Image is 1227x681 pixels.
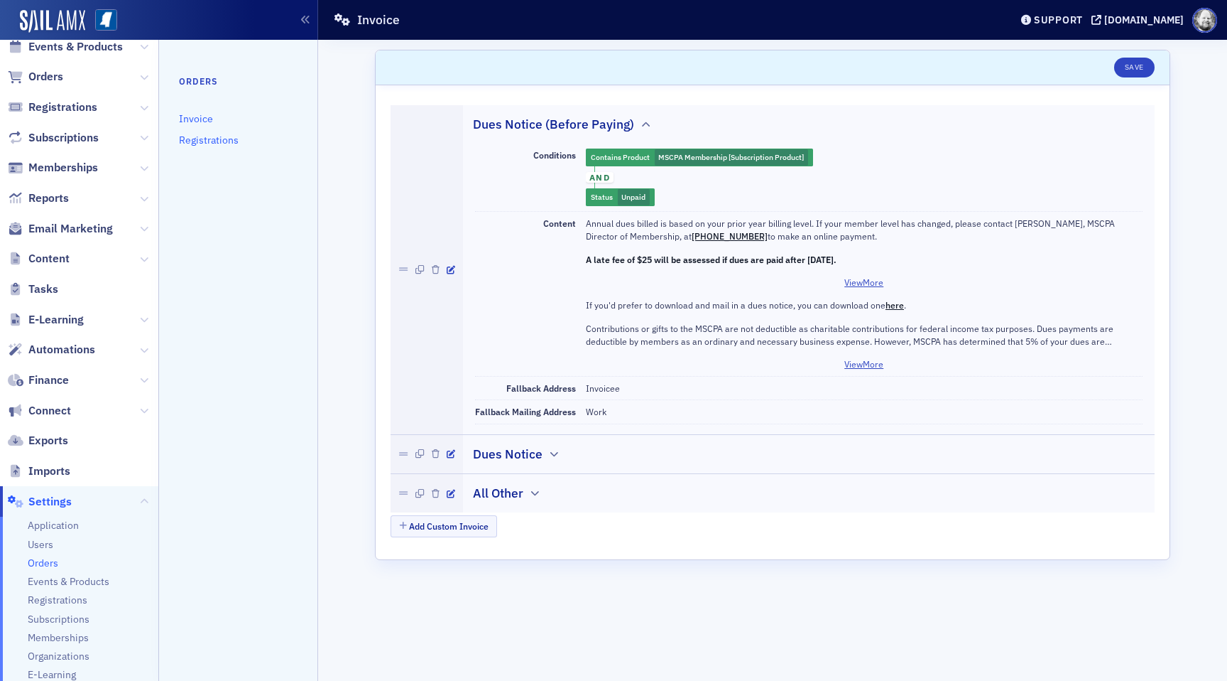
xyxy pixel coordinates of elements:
button: ViewMore [586,276,1143,289]
a: Subscriptions [28,613,89,626]
a: Reports [8,191,69,206]
img: SailAMX [95,9,117,31]
span: Orders [28,69,63,85]
a: Settings [8,494,72,510]
button: Save [1114,58,1155,77]
button: [DOMAIN_NAME] [1091,15,1189,25]
a: Tasks [8,281,58,297]
span: Profile [1192,8,1217,33]
span: Imports [28,463,70,479]
span: E-Learning [28,312,84,328]
span: Exports [28,433,68,449]
h1: Invoice [357,11,400,28]
a: Orders [8,69,63,85]
a: Invoice [179,112,213,125]
span: Fallback Mailing Address [475,406,576,417]
a: [PHONE_NUMBER] [692,230,768,242]
button: ViewMore [586,358,1143,370]
div: Support [1034,14,1083,26]
a: Connect [8,403,71,419]
span: Finance [28,372,69,388]
h2: All Other [473,484,523,503]
span: Tasks [28,281,58,297]
p: If you'd prefer to download and mail in a dues notice, you can download one . [586,299,1143,311]
a: Events & Products [8,39,123,55]
span: Content [543,218,576,229]
button: Add Custom Invoice [391,515,497,537]
p: Annual dues billed is based on your prior year billing level. If your member level has changed, p... [586,217,1143,243]
a: Memberships [28,631,89,645]
a: Registrations [8,100,97,115]
a: Orders [28,557,58,570]
span: Invoicee [586,382,620,394]
a: Content [8,251,70,267]
h2: Dues Notice (Before Paying) [473,115,634,134]
a: Automations [8,342,95,358]
a: Imports [8,463,70,479]
span: Work [586,406,606,417]
a: Events & Products [28,575,109,589]
a: here [885,299,904,311]
span: Fallback Address [506,382,576,394]
a: Registrations [28,594,87,607]
span: Conditions [533,149,576,161]
span: Content [28,251,70,267]
a: Application [28,519,79,532]
span: Email Marketing [28,221,113,237]
span: Subscriptions [28,130,99,146]
a: View Homepage [85,9,117,33]
span: Connect [28,403,71,419]
span: Reports [28,191,69,206]
div: [DOMAIN_NAME] [1104,14,1184,26]
a: Memberships [8,160,98,176]
img: SailAMX [20,10,85,33]
a: Registrations [179,134,239,146]
span: Registrations [28,100,97,115]
a: Organizations [28,650,89,663]
a: Exports [8,433,68,449]
span: Memberships [28,160,98,176]
span: Events & Products [28,39,123,55]
a: Finance [8,372,69,388]
a: Users [28,538,53,552]
a: Email Marketing [8,221,113,237]
a: Subscriptions [8,130,99,146]
h2: Dues Notice [473,445,542,463]
p: Contributions or gifts to the MSCPA are not deductible as charitable contributions for federal in... [586,322,1143,348]
span: Automations [28,342,95,358]
strong: A late fee of $25 will be assessed if dues are paid after [DATE]. [586,254,836,265]
span: Settings [28,494,72,510]
h4: Orders [179,75,298,87]
a: E-Learning [8,312,84,328]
